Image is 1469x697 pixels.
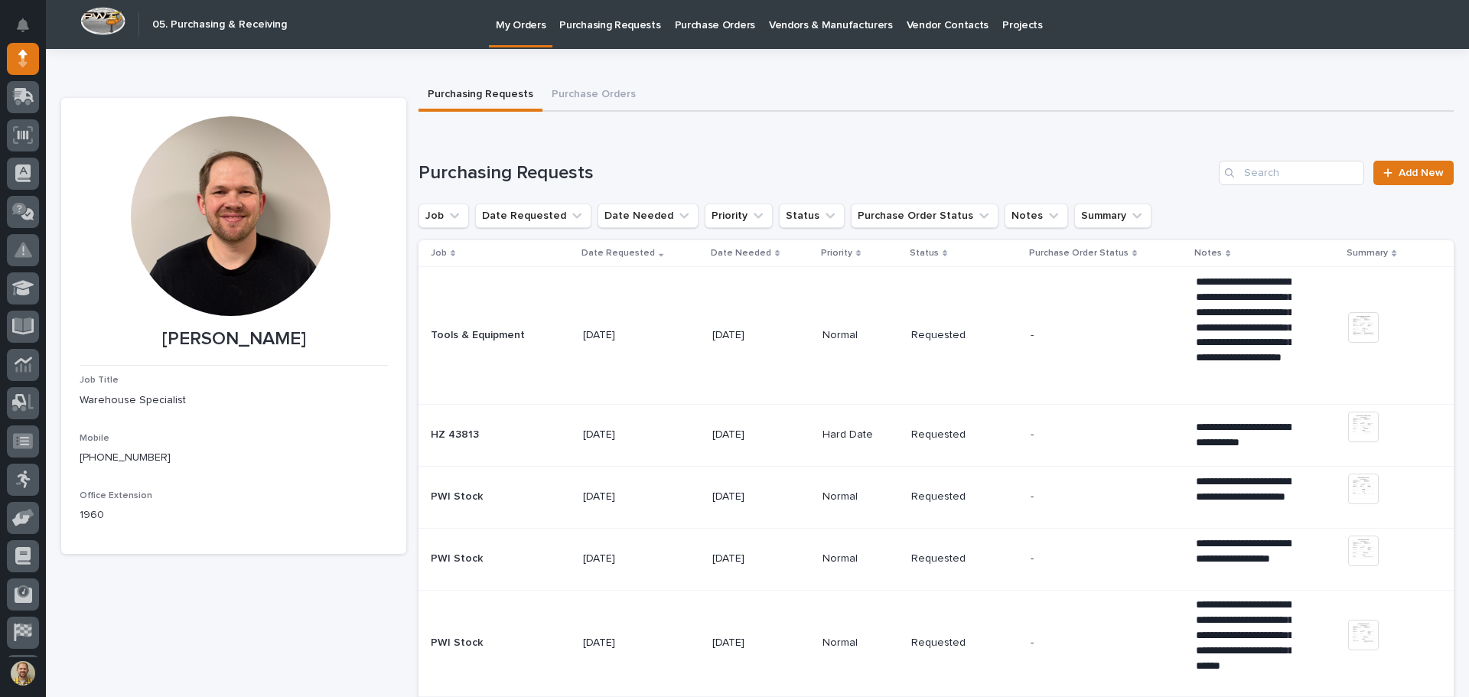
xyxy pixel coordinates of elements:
span: Mobile [80,434,109,443]
p: [DATE] [583,637,679,650]
p: Notes [1194,245,1222,262]
div: Notifications [19,18,39,43]
p: - [1031,487,1037,503]
button: Purchase Orders [542,80,645,112]
p: Requested [911,428,1007,441]
img: Workspace Logo [80,7,125,35]
p: PWI Stock [431,633,486,650]
button: Summary [1074,204,1151,228]
button: Job [419,204,469,228]
p: HZ 43813 [431,425,482,441]
p: Normal [822,552,899,565]
p: Requested [911,637,1007,650]
p: Date Requested [581,245,655,262]
p: - [1031,549,1037,565]
p: Hard Date [822,428,899,441]
p: [DATE] [712,329,808,342]
p: [DATE] [712,552,808,565]
button: users-avatar [7,657,39,689]
p: Tools & Equipment [431,326,528,342]
p: [PERSON_NAME] [80,328,388,350]
p: - [1031,633,1037,650]
p: Requested [911,552,1007,565]
button: Date Requested [475,204,591,228]
p: Priority [821,245,852,262]
button: Date Needed [598,204,699,228]
p: 1960 [80,507,388,523]
p: [DATE] [583,552,679,565]
p: PWI Stock [431,487,486,503]
button: Purchasing Requests [419,80,542,112]
p: Normal [822,637,899,650]
p: Warehouse Specialist [80,392,388,409]
p: [DATE] [712,490,808,503]
p: Requested [911,490,1007,503]
p: [DATE] [583,490,679,503]
button: Notifications [7,9,39,41]
button: Priority [705,204,773,228]
span: Job Title [80,376,119,385]
p: Requested [911,329,1007,342]
button: Status [779,204,845,228]
p: - [1031,326,1037,342]
p: Normal [822,490,899,503]
p: [DATE] [712,428,808,441]
a: [PHONE_NUMBER] [80,452,171,463]
p: Date Needed [711,245,771,262]
h2: 05. Purchasing & Receiving [152,18,287,31]
button: Notes [1005,204,1068,228]
p: Normal [822,329,899,342]
p: Status [910,245,939,262]
p: [DATE] [712,637,808,650]
p: Purchase Order Status [1029,245,1129,262]
p: PWI Stock [431,549,486,565]
button: Purchase Order Status [851,204,998,228]
p: [DATE] [583,329,679,342]
p: Summary [1347,245,1388,262]
a: Add New [1373,161,1454,185]
span: Add New [1399,168,1444,178]
p: - [1031,425,1037,441]
p: [DATE] [583,428,679,441]
span: Office Extension [80,491,152,500]
input: Search [1219,161,1364,185]
h1: Purchasing Requests [419,162,1213,184]
p: Job [431,245,447,262]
